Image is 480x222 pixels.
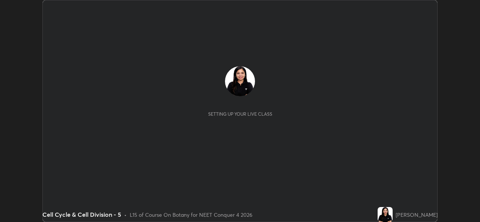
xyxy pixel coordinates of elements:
img: 1dc9cb3aa39e4b04a647b8f00043674d.jpg [225,66,255,96]
div: [PERSON_NAME] [396,211,438,219]
div: L15 of Course On Botany for NEET Conquer 4 2026 [130,211,252,219]
div: Setting up your live class [208,111,272,117]
div: Cell Cycle & Cell Division - 5 [42,210,121,219]
div: • [124,211,127,219]
img: 1dc9cb3aa39e4b04a647b8f00043674d.jpg [378,207,393,222]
